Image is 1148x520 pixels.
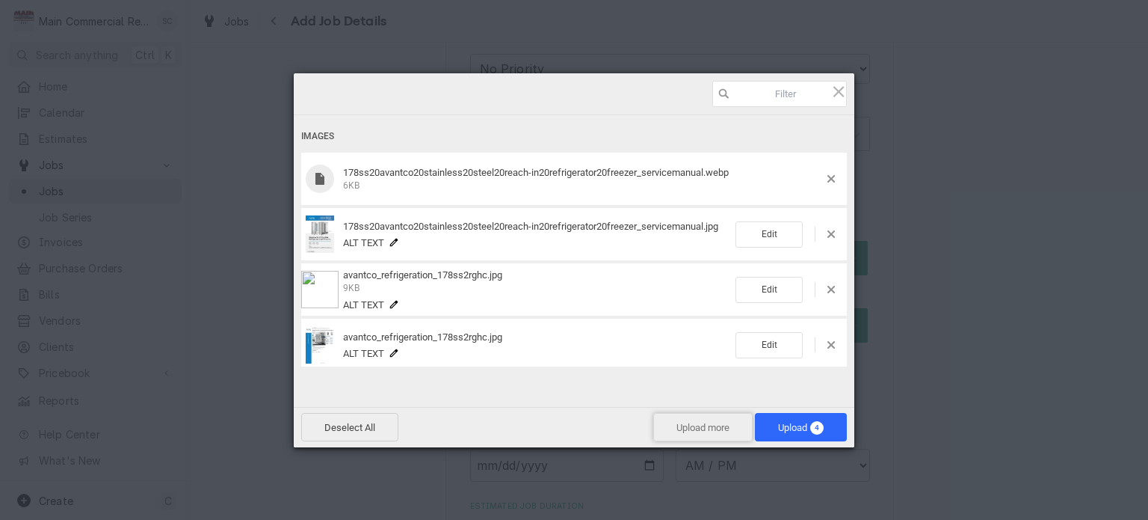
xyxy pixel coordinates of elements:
[339,269,735,311] div: avantco_refrigeration_178ss2rghc.jpg
[301,413,398,441] span: Deselect All
[343,283,359,293] span: 9KB
[810,421,824,435] span: 4
[343,331,502,343] span: avantco_refrigeration_178ss2rghc.jpg
[343,237,384,248] span: Alt text
[653,413,753,441] span: Upload more
[339,167,827,192] div: 178ss20avantco20stainless20steel20reach-in20refrigerator20freezer_servicemanual.webp
[339,331,735,359] div: avantco_refrigeration_178ss2rghc.jpg
[735,277,803,303] span: Edit
[301,326,339,364] img: avantco_refrigeration_178ss2rghc.jpg
[343,167,729,178] span: 178ss20avantco20stainless20steel20reach-in20refrigerator20freezer_servicemanual.webp
[712,81,847,107] input: Filter
[343,348,384,359] span: Alt text
[778,422,824,433] span: Upload
[343,269,502,281] span: avantco_refrigeration_178ss2rghc.jpg
[301,271,339,308] img: 6a922c15-b6eb-4b56-994a-88d5cff27f88
[343,180,359,191] span: 6KB
[339,221,735,248] div: 178ss20avantco20stainless20steel20reach-in20refrigerator20freezer_servicemanual.jpg
[755,413,847,441] span: Upload4
[301,215,339,253] img: 178ss20avantco20stainless20steel20reach-in20refrigerator20freezer_servicemanual.jpg
[343,221,718,232] span: 178ss20avantco20stainless20steel20reach-in20refrigerator20freezer_servicemanual.jpg
[343,299,384,311] span: Alt text
[735,221,803,248] span: Edit
[735,332,803,358] span: Edit
[301,123,847,150] div: Images
[830,83,847,100] span: Click here or hit ESC to close picker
